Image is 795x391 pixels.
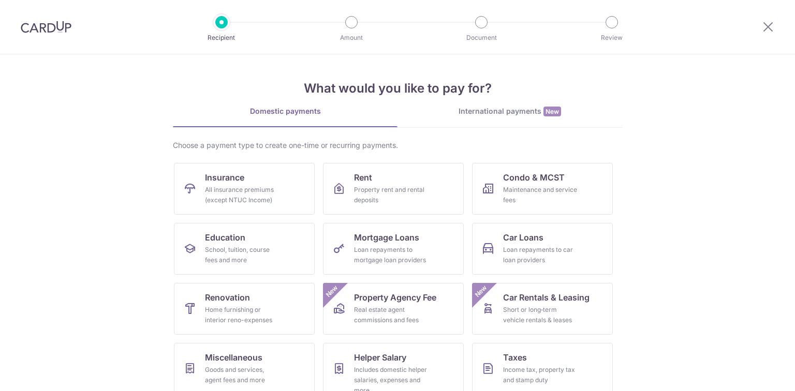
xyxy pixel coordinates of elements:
[354,291,436,304] span: Property Agency Fee
[354,171,372,184] span: Rent
[205,365,279,385] div: Goods and services, agent fees and more
[205,291,250,304] span: Renovation
[354,351,406,364] span: Helper Salary
[183,33,260,43] p: Recipient
[205,185,279,205] div: All insurance premiums (except NTUC Income)
[472,223,613,275] a: Car LoansLoan repayments to car loan providers
[503,171,565,184] span: Condo & MCST
[205,351,262,364] span: Miscellaneous
[205,245,279,265] div: School, tuition, course fees and more
[174,223,315,275] a: EducationSchool, tuition, course fees and more
[543,107,561,116] span: New
[205,305,279,325] div: Home furnishing or interior reno-expenses
[397,106,622,117] div: International payments
[323,283,341,300] span: New
[323,223,464,275] a: Mortgage LoansLoan repayments to mortgage loan providers
[503,245,578,265] div: Loan repayments to car loan providers
[173,140,622,151] div: Choose a payment type to create one-time or recurring payments.
[354,305,429,325] div: Real estate agent commissions and fees
[503,305,578,325] div: Short or long‑term vehicle rentals & leases
[323,283,464,335] a: Property Agency FeeReal estate agent commissions and feesNew
[205,171,244,184] span: Insurance
[323,163,464,215] a: RentProperty rent and rental deposits
[472,283,613,335] a: Car Rentals & LeasingShort or long‑term vehicle rentals & leasesNew
[354,185,429,205] div: Property rent and rental deposits
[354,231,419,244] span: Mortgage Loans
[173,106,397,116] div: Domestic payments
[443,33,520,43] p: Document
[503,365,578,385] div: Income tax, property tax and stamp duty
[205,231,245,244] span: Education
[313,33,390,43] p: Amount
[354,245,429,265] div: Loan repayments to mortgage loan providers
[503,231,543,244] span: Car Loans
[473,283,490,300] span: New
[174,283,315,335] a: RenovationHome furnishing or interior reno-expenses
[472,163,613,215] a: Condo & MCSTMaintenance and service fees
[503,291,590,304] span: Car Rentals & Leasing
[503,351,527,364] span: Taxes
[726,360,785,386] iframe: Opens a widget where you can find more information
[21,21,71,33] img: CardUp
[174,163,315,215] a: InsuranceAll insurance premiums (except NTUC Income)
[573,33,650,43] p: Review
[173,79,622,98] h4: What would you like to pay for?
[503,185,578,205] div: Maintenance and service fees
